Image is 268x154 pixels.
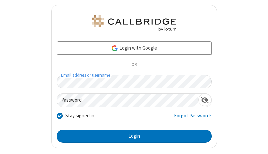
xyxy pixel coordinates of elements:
[111,45,118,52] img: google-icon.png
[57,130,212,143] button: Login
[90,15,178,31] img: Astra
[198,94,211,106] div: Show password
[57,41,212,55] a: Login with Google
[57,94,198,107] input: Password
[65,112,94,120] label: Stay signed in
[57,75,212,88] input: Email address or username
[251,137,263,149] iframe: Chat
[129,60,139,70] span: OR
[174,112,212,125] a: Forgot Password?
